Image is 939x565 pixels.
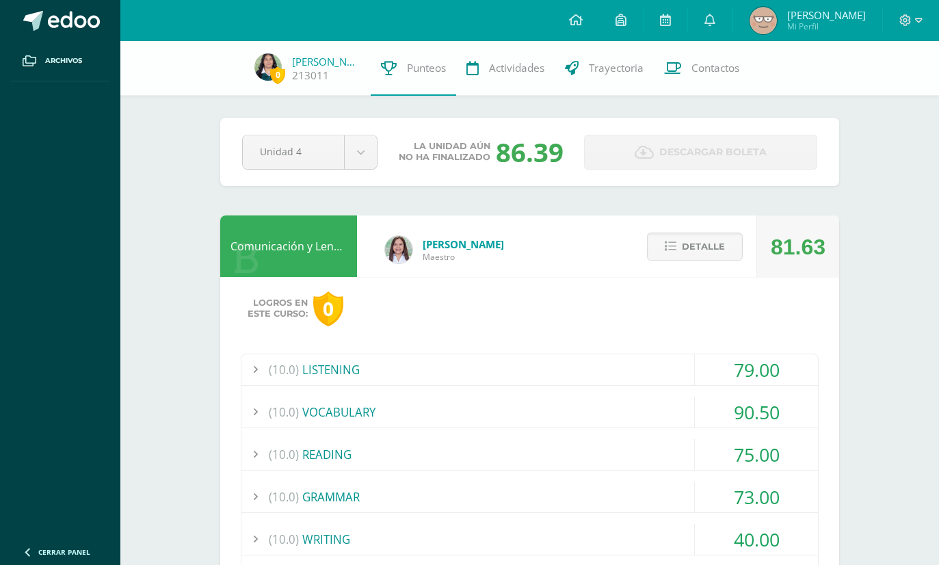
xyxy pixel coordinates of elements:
[243,135,377,169] a: Unidad 4
[695,354,818,385] div: 79.00
[695,439,818,470] div: 75.00
[241,524,818,555] div: WRITING
[787,8,866,22] span: [PERSON_NAME]
[248,298,308,319] span: Logros en este curso:
[241,482,818,512] div: GRAMMAR
[269,354,299,385] span: (10.0)
[589,61,644,75] span: Trayectoria
[691,61,739,75] span: Contactos
[647,233,743,261] button: Detalle
[241,354,818,385] div: LISTENING
[456,41,555,96] a: Actividades
[385,236,412,263] img: acecb51a315cac2de2e3deefdb732c9f.png
[269,482,299,512] span: (10.0)
[241,439,818,470] div: READING
[11,41,109,81] a: Archivos
[45,55,82,66] span: Archivos
[695,397,818,428] div: 90.50
[489,61,544,75] span: Actividades
[423,237,504,251] span: [PERSON_NAME]
[220,215,357,277] div: Comunicación y Lenguaje L3 Inglés 4
[313,291,343,326] div: 0
[371,41,456,96] a: Punteos
[771,216,825,278] div: 81.63
[750,7,777,34] img: 4f584a23ab57ed1d5ae0c4d956f68ee2.png
[654,41,750,96] a: Contactos
[241,397,818,428] div: VOCABULARY
[254,53,282,81] img: 8670e599328e1b651da57b5535759df0.png
[399,141,490,163] span: La unidad aún no ha finalizado
[659,135,767,169] span: Descargar boleta
[555,41,654,96] a: Trayectoria
[496,134,564,170] div: 86.39
[292,68,329,83] a: 213011
[270,66,285,83] span: 0
[682,234,725,259] span: Detalle
[260,135,327,168] span: Unidad 4
[38,547,90,557] span: Cerrar panel
[407,61,446,75] span: Punteos
[787,21,866,32] span: Mi Perfil
[695,524,818,555] div: 40.00
[269,439,299,470] span: (10.0)
[695,482,818,512] div: 73.00
[269,397,299,428] span: (10.0)
[423,251,504,263] span: Maestro
[292,55,360,68] a: [PERSON_NAME]
[269,524,299,555] span: (10.0)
